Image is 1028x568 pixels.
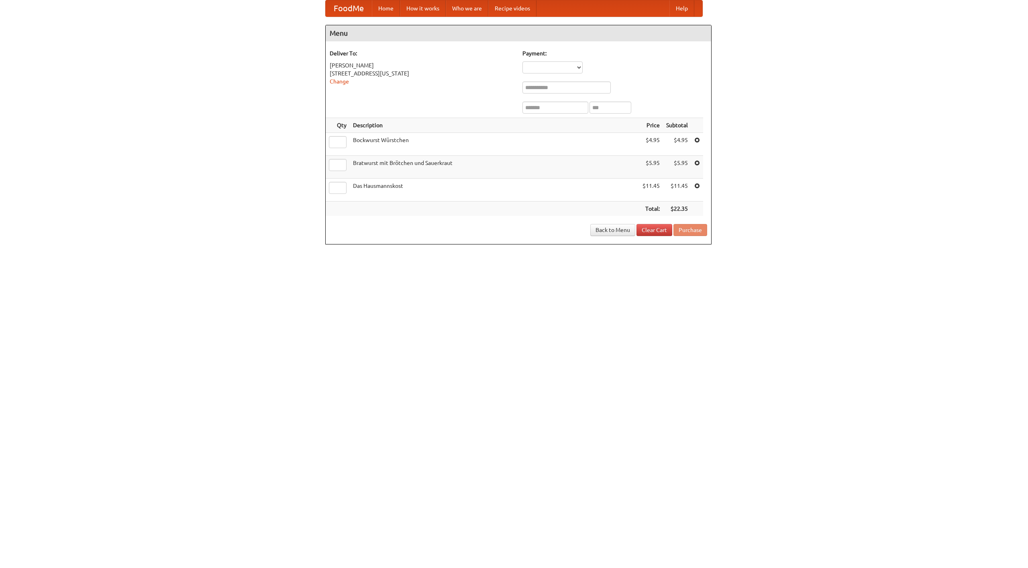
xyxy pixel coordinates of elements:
[350,156,639,179] td: Bratwurst mit Brötchen und Sauerkraut
[350,133,639,156] td: Bockwurst Würstchen
[590,224,635,236] a: Back to Menu
[669,0,694,16] a: Help
[350,118,639,133] th: Description
[330,78,349,85] a: Change
[639,202,663,216] th: Total:
[326,25,711,41] h4: Menu
[400,0,446,16] a: How it works
[639,133,663,156] td: $4.95
[663,179,691,202] td: $11.45
[522,49,707,57] h5: Payment:
[446,0,488,16] a: Who we are
[372,0,400,16] a: Home
[663,118,691,133] th: Subtotal
[330,61,514,69] div: [PERSON_NAME]
[350,179,639,202] td: Das Hausmannskost
[639,118,663,133] th: Price
[330,69,514,77] div: [STREET_ADDRESS][US_STATE]
[639,179,663,202] td: $11.45
[636,224,672,236] a: Clear Cart
[663,156,691,179] td: $5.95
[663,202,691,216] th: $22.35
[663,133,691,156] td: $4.95
[488,0,536,16] a: Recipe videos
[326,0,372,16] a: FoodMe
[639,156,663,179] td: $5.95
[330,49,514,57] h5: Deliver To:
[673,224,707,236] button: Purchase
[326,118,350,133] th: Qty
